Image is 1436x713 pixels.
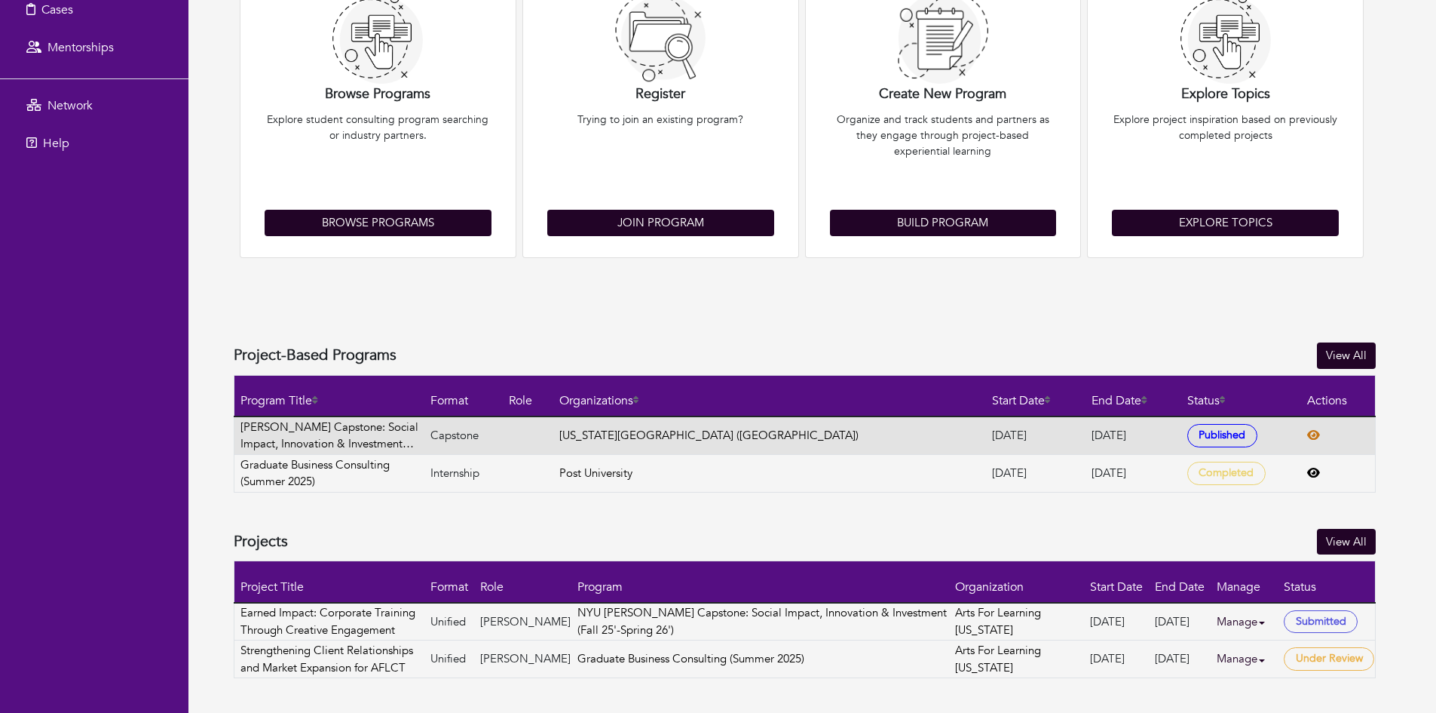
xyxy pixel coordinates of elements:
td: [PERSON_NAME] [474,603,571,641]
span: Completed [1187,462,1266,485]
td: [DATE] [986,416,1085,454]
th: Start Date [1084,561,1149,603]
a: Explore Topics [1112,210,1339,236]
p: Organize and track students and partners as they engage through project-based experiential learning [830,112,1057,202]
a: Program Title [240,392,318,409]
a: View All [1317,343,1376,369]
th: Actions [1301,375,1375,416]
td: [DATE] [1084,603,1149,641]
th: Status [1278,561,1375,603]
h4: Projects [234,533,288,551]
a: Organizations [559,392,639,409]
td: [DATE] [1149,603,1211,641]
a: View All [1317,529,1376,555]
th: End Date [1149,561,1211,603]
td: [DATE] [1085,416,1181,454]
td: [DATE] [1085,454,1181,492]
a: Build Program [830,210,1057,236]
a: Manage [1217,644,1277,674]
th: Program [571,561,949,603]
a: Manage [1217,607,1277,637]
a: Start Date [992,392,1051,409]
a: Arts For Learning [US_STATE] [955,605,1041,638]
a: Graduate Business Consulting (Summer 2025) [240,456,424,490]
a: Arts For Learning [US_STATE] [955,643,1041,675]
td: [DATE] [1084,641,1149,678]
span: Network [47,97,93,114]
span: Submitted [1284,610,1358,634]
a: [PERSON_NAME] Capstone: Social Impact, Innovation & Investment (Fall 25' Spring 26') [240,419,424,453]
a: End Date [1092,392,1147,409]
h4: Project-Based Programs [234,346,397,364]
p: Create New Program [830,84,1057,104]
td: Internship [424,454,504,492]
td: [DATE] [986,454,1085,492]
th: Format [424,375,504,416]
span: Mentorships [47,39,114,56]
td: Unified [424,641,474,678]
a: [US_STATE][GEOGRAPHIC_DATA] ([GEOGRAPHIC_DATA]) [559,428,859,443]
p: Trying to join an existing program? [547,112,774,202]
th: Format [424,561,474,603]
p: Explore project inspiration based on previously completed projects [1112,112,1339,202]
a: Mentorships [4,32,185,63]
a: Strengthening Client Relationships and Market Expansion for AFLCT [240,642,424,676]
span: Under Review [1284,647,1374,671]
td: [DATE] [1149,641,1211,678]
a: Join Program [547,210,774,236]
a: Status [1187,392,1226,409]
th: Project Title [234,561,424,603]
a: Browse Programs [265,210,491,236]
th: Organization [949,561,1084,603]
span: Help [43,135,69,152]
p: Explore Topics [1112,84,1339,104]
a: Earned Impact: Corporate Training Through Creative Engagement [240,604,424,638]
a: NYU [PERSON_NAME] Capstone: Social Impact, Innovation & Investment (Fall 25'-Spring 26') [577,605,947,638]
td: Unified [424,603,474,641]
p: Explore student consulting program searching or industry partners. [265,112,491,202]
td: [PERSON_NAME] [474,641,571,678]
th: Role [503,375,553,416]
a: Post University [559,466,632,481]
a: Network [4,91,185,121]
th: Role [474,561,571,603]
a: Graduate Business Consulting (Summer 2025) [577,651,804,666]
p: Browse Programs [265,84,491,104]
th: Manage [1211,561,1278,603]
span: Published [1187,424,1257,447]
td: Capstone [424,416,504,454]
p: Register [547,84,774,104]
span: Cases [41,2,73,18]
a: Help [4,128,185,158]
